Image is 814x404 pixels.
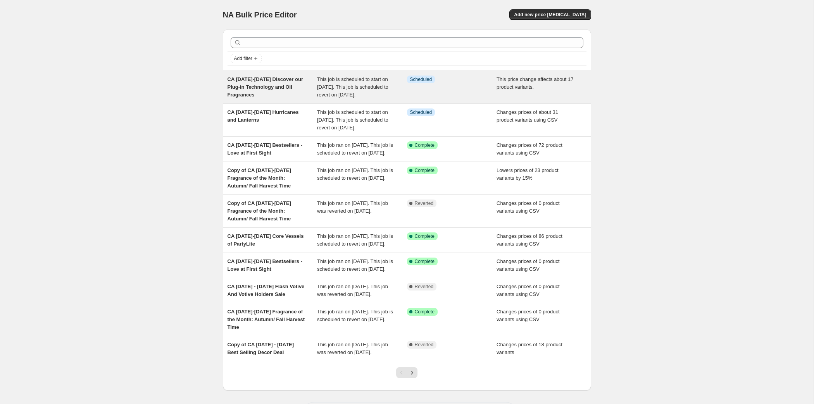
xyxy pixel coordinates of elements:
[317,342,388,355] span: This job ran on [DATE]. This job was reverted on [DATE].
[415,258,435,265] span: Complete
[228,76,303,98] span: CA [DATE]-[DATE] Discover our Plug-in Technology and Oil Fragrances
[317,309,393,322] span: This job ran on [DATE]. This job is scheduled to revert on [DATE].
[415,342,434,348] span: Reverted
[317,109,388,131] span: This job is scheduled to start on [DATE]. This job is scheduled to revert on [DATE].
[407,367,417,378] button: Next
[497,76,574,90] span: This price change affects about 17 product variants.
[415,233,435,239] span: Complete
[228,200,291,222] span: Copy of CA [DATE]-[DATE] Fragrance of the Month: Autumn/ Fall Harvest Time
[509,9,591,20] button: Add new price [MEDICAL_DATA]
[497,284,560,297] span: Changes prices of 0 product variants using CSV
[410,76,432,83] span: Scheduled
[228,342,294,355] span: Copy of CA [DATE] - [DATE] Best Selling Decor Deal
[317,258,393,272] span: This job ran on [DATE]. This job is scheduled to revert on [DATE].
[228,142,302,156] span: CA [DATE]-[DATE] Bestsellers - Love at First Sight
[228,233,304,247] span: CA [DATE]-[DATE] Core Vessels of PartyLite
[317,76,388,98] span: This job is scheduled to start on [DATE]. This job is scheduled to revert on [DATE].
[497,167,559,181] span: Lowers prices of 23 product variants by 15%
[317,142,393,156] span: This job ran on [DATE]. This job is scheduled to revert on [DATE].
[223,10,297,19] span: NA Bulk Price Editor
[317,200,388,214] span: This job ran on [DATE]. This job was reverted on [DATE].
[497,109,558,123] span: Changes prices of about 31 product variants using CSV
[415,284,434,290] span: Reverted
[514,12,586,18] span: Add new price [MEDICAL_DATA]
[228,309,305,330] span: CA [DATE]-[DATE] Fragrance of the Month: Autumn/ Fall Harvest Time
[231,54,262,63] button: Add filter
[317,284,388,297] span: This job ran on [DATE]. This job was reverted on [DATE].
[497,233,562,247] span: Changes prices of 86 product variants using CSV
[317,233,393,247] span: This job ran on [DATE]. This job is scheduled to revert on [DATE].
[228,109,299,123] span: CA [DATE]-[DATE] Hurricanes and Lanterns
[228,258,302,272] span: CA [DATE]-[DATE] Bestsellers - Love at First Sight
[317,167,393,181] span: This job ran on [DATE]. This job is scheduled to revert on [DATE].
[497,258,560,272] span: Changes prices of 0 product variants using CSV
[410,109,432,115] span: Scheduled
[497,309,560,322] span: Changes prices of 0 product variants using CSV
[228,284,305,297] span: CA [DATE] - [DATE] Flash Votive And Votive Holders Sale
[497,200,560,214] span: Changes prices of 0 product variants using CSV
[415,142,435,148] span: Complete
[228,167,291,189] span: Copy of CA [DATE]-[DATE] Fragrance of the Month: Autumn/ Fall Harvest Time
[497,342,562,355] span: Changes prices of 18 product variants
[497,142,562,156] span: Changes prices of 72 product variants using CSV
[415,167,435,174] span: Complete
[234,55,252,62] span: Add filter
[415,200,434,206] span: Reverted
[415,309,435,315] span: Complete
[396,367,417,378] nav: Pagination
